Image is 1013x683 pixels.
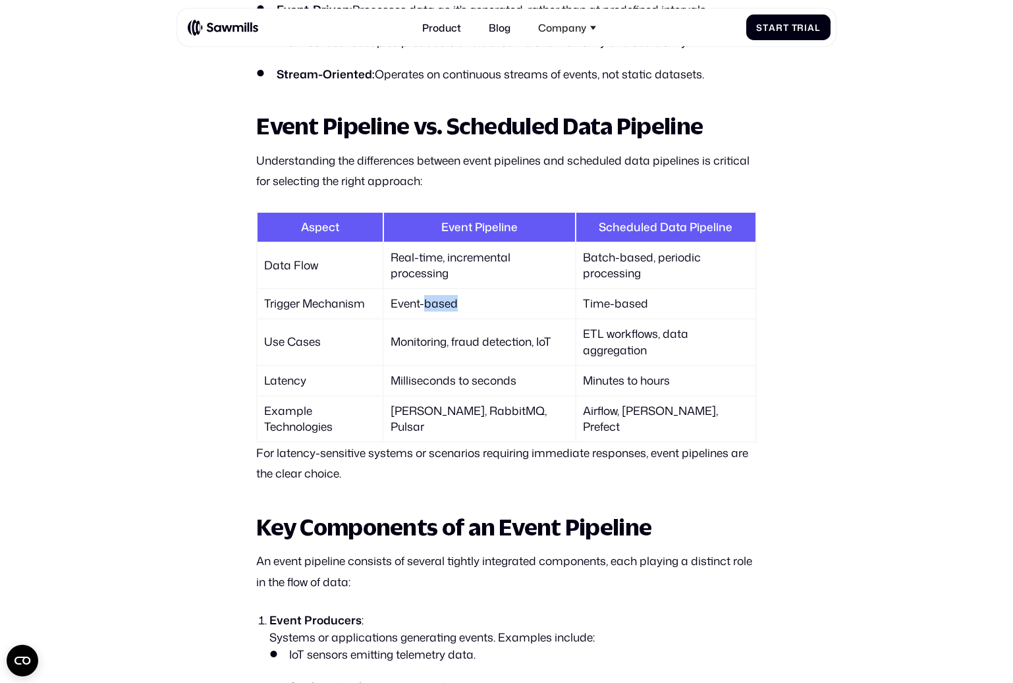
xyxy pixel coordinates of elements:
p: For latency-sensitive systems or scenarios requiring immediate responses, event pipelines are the... [256,443,756,483]
div: Company [531,14,604,41]
h2: Event Pipeline vs. Scheduled Data Pipeline [256,113,756,138]
td: Latency [258,366,382,395]
span: S [756,22,763,33]
td: Trigger Mechanism [258,289,382,318]
li: IoT sensors emitting telemetry data. [269,646,757,663]
a: Product [414,14,468,41]
a: StartTrial [746,14,831,40]
div: Company [538,22,586,34]
li: Processes data as it's generated, rather than at predefined intervals. [256,1,756,18]
td: Real-time, incremental processing [384,243,575,288]
th: Aspect [258,213,382,242]
strong: Event-Driven: [277,1,352,18]
button: Open CMP widget [7,645,38,676]
span: i [804,22,808,33]
strong: Stream-Oriented: [277,66,375,82]
a: Blog [481,14,518,41]
span: t [783,22,789,33]
td: Event-based [384,289,575,318]
h2: Key Components of an Event Pipeline [256,514,756,539]
td: Milliseconds to seconds [384,366,575,395]
span: t [763,22,769,33]
td: Use Cases [258,319,382,364]
td: Monitoring, fraud detection, IoT [384,319,575,364]
td: Airflow, [PERSON_NAME], Prefect [576,396,755,441]
li: Operates on continuous streams of events, not static datasets. [256,66,756,83]
span: T [792,22,798,33]
th: Event Pipeline [384,213,575,242]
span: r [797,22,804,33]
p: An event pipeline consists of several tightly integrated components, each playing a distinct role... [256,551,756,591]
span: a [808,22,815,33]
strong: Event Producers [269,612,362,628]
td: ETL workflows, data aggregation [576,319,755,364]
th: Scheduled Data Pipeline [576,213,755,242]
p: Understanding the differences between event pipelines and scheduled data pipelines is critical fo... [256,150,756,191]
span: a [769,22,776,33]
td: Minutes to hours [576,366,755,395]
span: l [815,22,821,33]
td: Time-based [576,289,755,318]
td: Data Flow [258,243,382,288]
td: Batch-based, periodic processing [576,243,755,288]
strong: Distributed: [277,34,342,50]
td: Example Technologies [258,396,382,441]
td: [PERSON_NAME], RabbitMQ, Pulsar [384,396,575,441]
span: r [776,22,783,33]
